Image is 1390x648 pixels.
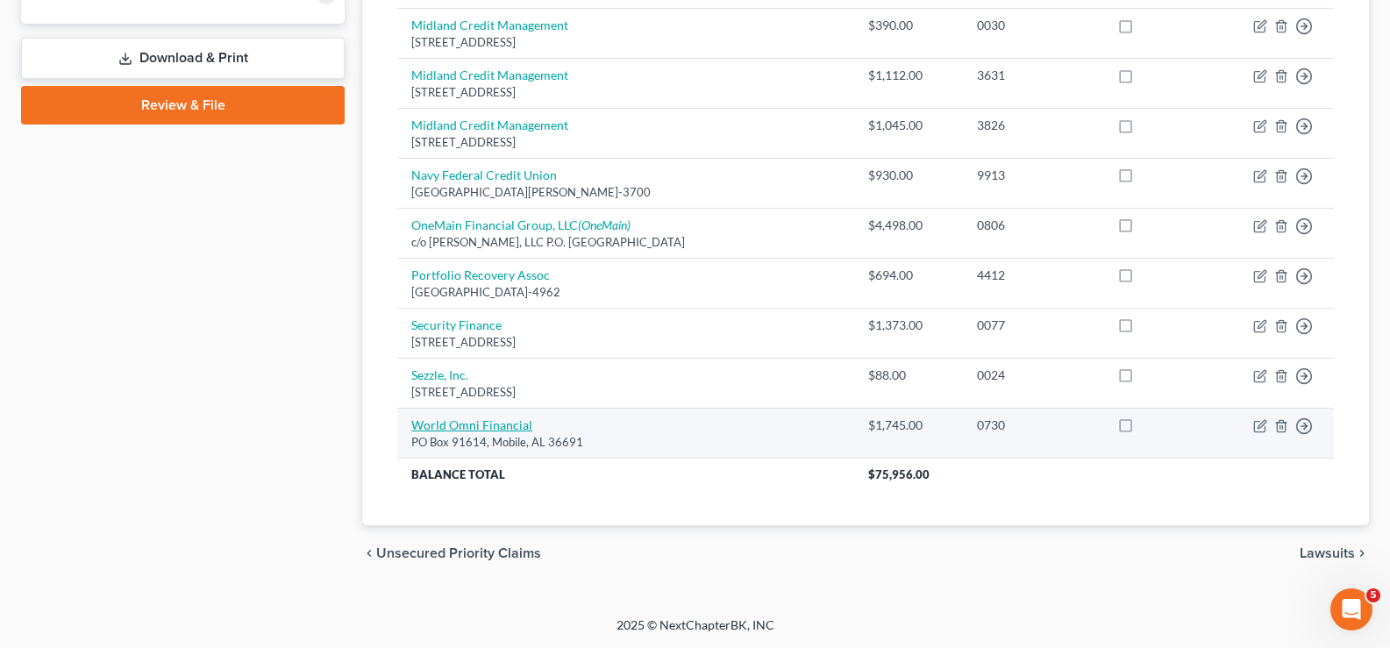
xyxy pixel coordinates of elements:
div: $1,745.00 [868,417,949,434]
div: [STREET_ADDRESS] [411,34,840,51]
a: World Omni Financial [411,417,532,432]
div: c/o [PERSON_NAME], LLC P.O. [GEOGRAPHIC_DATA] [411,234,840,251]
i: (OneMain) [578,217,631,232]
div: $1,373.00 [868,317,949,334]
a: Midland Credit Management [411,68,568,82]
a: Navy Federal Credit Union [411,167,557,182]
div: 0077 [977,317,1089,334]
a: Portfolio Recovery Assoc [411,267,550,282]
span: Lawsuits [1300,546,1355,560]
div: $390.00 [868,17,949,34]
span: Unsecured Priority Claims [376,546,541,560]
div: 0806 [977,217,1089,234]
div: 3631 [977,67,1089,84]
div: 0730 [977,417,1089,434]
span: $75,956.00 [868,467,930,481]
div: 2025 © NextChapterBK, INC [196,616,1195,648]
i: chevron_right [1355,546,1369,560]
div: [STREET_ADDRESS] [411,134,840,151]
th: Balance Total [397,458,854,489]
div: [STREET_ADDRESS] [411,384,840,401]
a: Download & Print [21,38,345,79]
a: Review & File [21,86,345,125]
div: $4,498.00 [868,217,949,234]
button: Lawsuits chevron_right [1300,546,1369,560]
iframe: Intercom live chat [1330,588,1372,630]
button: chevron_left Unsecured Priority Claims [362,546,541,560]
div: $694.00 [868,267,949,284]
div: [STREET_ADDRESS] [411,334,840,351]
div: $1,045.00 [868,117,949,134]
a: Sezzle, Inc. [411,367,468,382]
i: chevron_left [362,546,376,560]
a: Midland Credit Management [411,117,568,132]
a: Security Finance [411,317,502,332]
div: $88.00 [868,367,949,384]
div: [STREET_ADDRESS] [411,84,840,101]
div: 4412 [977,267,1089,284]
span: 5 [1366,588,1380,602]
div: PO Box 91614, Mobile, AL 36691 [411,434,840,451]
div: 0030 [977,17,1089,34]
div: 0024 [977,367,1089,384]
a: OneMain Financial Group, LLC(OneMain) [411,217,631,232]
div: $1,112.00 [868,67,949,84]
div: [GEOGRAPHIC_DATA]-4962 [411,284,840,301]
div: 9913 [977,167,1089,184]
a: Midland Credit Management [411,18,568,32]
div: 3826 [977,117,1089,134]
div: $930.00 [868,167,949,184]
div: [GEOGRAPHIC_DATA][PERSON_NAME]-3700 [411,184,840,201]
